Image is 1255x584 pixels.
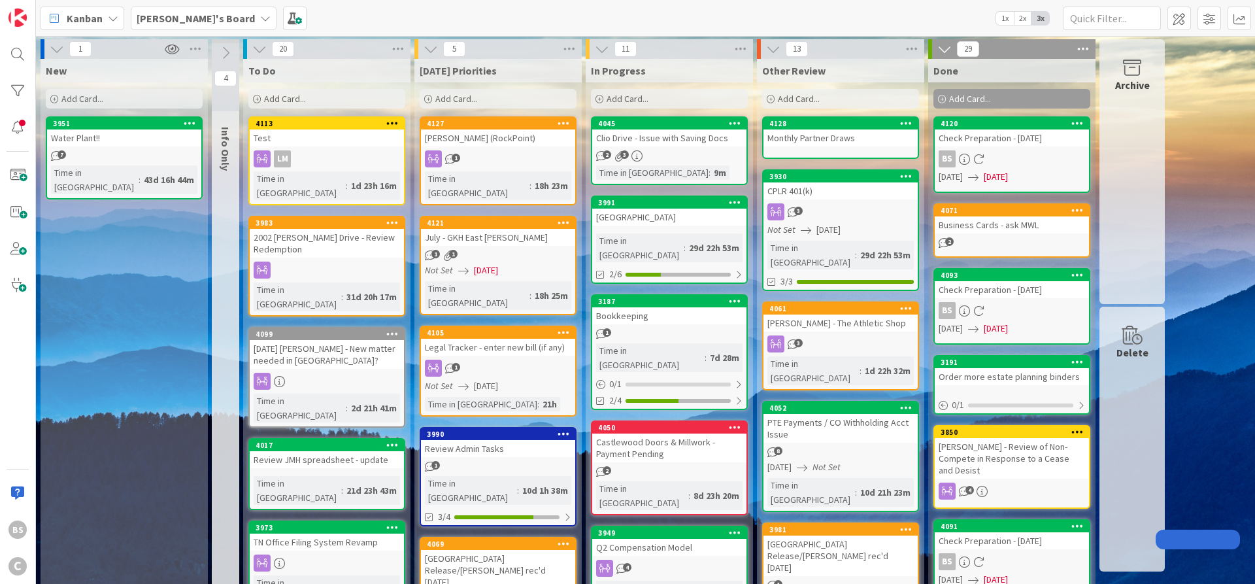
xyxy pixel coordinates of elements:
[254,476,341,505] div: Time in [GEOGRAPHIC_DATA]
[250,150,404,167] div: LM
[933,203,1090,258] a: 4071Business Cards - ask MWL
[250,522,404,551] div: 3973TN Office Filing System Revamp
[941,206,1089,215] div: 4071
[763,315,918,332] div: [PERSON_NAME] - The Athletic Shop
[214,71,237,86] span: 4
[935,368,1089,385] div: Order more estate planning binders
[933,425,1090,509] a: 3850[PERSON_NAME] - Review of Non-Compete in Response to a Cease and Desist
[427,540,575,549] div: 4069
[427,218,575,228] div: 4121
[935,281,1089,298] div: Check Preparation - [DATE]
[933,355,1090,415] a: 3191Order more estate planning binders0/1
[592,527,746,556] div: 3949Q2 Compensation Model
[517,483,519,498] span: :
[786,41,808,57] span: 13
[860,364,862,378] span: :
[935,129,1089,146] div: Check Preparation - [DATE]
[348,401,400,415] div: 2d 21h 41m
[1031,12,1049,25] span: 3x
[248,216,405,317] a: 39832002 [PERSON_NAME] Drive - Review RedemptionTime in [GEOGRAPHIC_DATA]:31d 20h 17m
[47,118,201,129] div: 3951
[763,118,918,129] div: 4128
[941,119,1089,128] div: 4120
[592,209,746,226] div: [GEOGRAPHIC_DATA]
[250,340,404,369] div: [DATE] [PERSON_NAME] - New matter needed in [GEOGRAPHIC_DATA]?
[474,264,498,277] span: [DATE]
[250,118,404,129] div: 4113
[965,486,974,494] span: 4
[248,64,276,77] span: To Do
[256,119,404,128] div: 4113
[421,428,575,440] div: 3990
[767,460,792,474] span: [DATE]
[935,438,1089,479] div: [PERSON_NAME] - Review of Non-Compete in Response to a Cease and Desist
[933,268,1090,345] a: 4093Check Preparation - [DATE]BS[DATE][DATE]
[762,401,919,512] a: 4052PTE Payments / CO Withholding Acct Issue[DATE]Not SetTime in [GEOGRAPHIC_DATA]:10d 21h 23m
[254,171,346,200] div: Time in [GEOGRAPHIC_DATA]
[256,523,404,532] div: 3973
[609,267,622,281] span: 2/6
[420,216,577,315] a: 4121July - GKH East [PERSON_NAME]Not Set[DATE]Time in [GEOGRAPHIC_DATA]:18h 25m
[47,129,201,146] div: Water Plant!!
[857,248,914,262] div: 29d 22h 53m
[688,489,690,503] span: :
[346,179,348,193] span: :
[421,217,575,229] div: 4121
[935,553,1089,570] div: BS
[933,64,958,77] span: Done
[767,241,855,269] div: Time in [GEOGRAPHIC_DATA]
[420,427,577,526] a: 3990Review Admin TasksTime in [GEOGRAPHIC_DATA]:10d 1h 38m3/4
[592,296,746,307] div: 3187
[250,522,404,534] div: 3973
[941,271,1089,280] div: 4093
[945,237,954,246] span: 2
[996,12,1014,25] span: 1x
[272,41,294,57] span: 20
[592,527,746,539] div: 3949
[763,414,918,443] div: PTE Payments / CO Withholding Acct Issue
[254,283,341,311] div: Time in [GEOGRAPHIC_DATA]
[250,217,404,258] div: 39832002 [PERSON_NAME] Drive - Review Redemption
[603,150,611,159] span: 2
[707,351,743,365] div: 7d 28m
[438,510,450,524] span: 3/4
[623,563,631,572] span: 4
[763,303,918,315] div: 4061
[596,233,684,262] div: Time in [GEOGRAPHIC_DATA]
[607,93,648,105] span: Add Card...
[763,129,918,146] div: Monthly Partner Draws
[341,483,343,498] span: :
[857,485,914,500] div: 10d 21h 23m
[452,154,460,162] span: 1
[769,172,918,181] div: 3930
[343,290,400,304] div: 31d 20h 17m
[603,328,611,337] span: 1
[427,328,575,337] div: 4105
[935,532,1089,549] div: Check Preparation - [DATE]
[935,118,1089,129] div: 4120
[531,179,571,193] div: 18h 23m
[256,218,404,228] div: 3983
[531,288,571,303] div: 18h 25m
[862,364,914,378] div: 1d 22h 32m
[137,12,255,25] b: [PERSON_NAME]'s Board
[67,10,103,26] span: Kanban
[939,553,956,570] div: BS
[762,116,919,159] a: 4128Monthly Partner Draws
[250,534,404,551] div: TN Office Filing System Revamp
[769,525,918,534] div: 3981
[763,402,918,443] div: 4052PTE Payments / CO Withholding Acct Issue
[935,205,1089,216] div: 4071
[596,481,688,510] div: Time in [GEOGRAPHIC_DATA]
[816,223,841,237] span: [DATE]
[598,528,746,538] div: 3949
[941,428,1089,437] div: 3850
[762,64,826,77] span: Other Review
[763,303,918,332] div: 4061[PERSON_NAME] - The Athletic Shop
[452,363,460,371] span: 1
[449,250,458,258] span: 1
[250,217,404,229] div: 3983
[935,269,1089,281] div: 4093
[539,397,560,411] div: 21h
[250,118,404,146] div: 4113Test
